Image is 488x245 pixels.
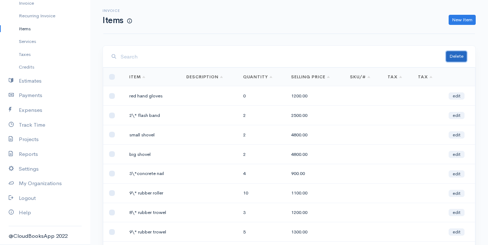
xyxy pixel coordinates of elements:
td: 5 [237,222,285,242]
td: 1200.00 [285,86,344,106]
td: 1100.00 [285,183,344,203]
h6: Invoice [103,9,131,13]
td: red hand gloves [124,86,180,106]
td: 4800.00 [285,125,344,145]
td: 9\" rubber roller [124,183,180,203]
td: 3\"concrete nail [124,164,180,183]
input: Search [121,49,446,64]
a: Quantity [243,74,273,80]
td: 2500.00 [285,106,344,125]
td: big shovel [124,144,180,164]
td: 900.00 [285,164,344,183]
a: edit [449,92,465,100]
td: 2\" flash band [124,106,180,125]
a: Description [186,74,223,80]
a: edit [449,131,465,139]
a: edit [449,151,465,158]
a: edit [449,112,465,119]
td: 1300.00 [285,222,344,242]
a: New Item [449,15,476,25]
td: 9\" rubber trowel [124,222,180,242]
a: Tax [388,74,402,80]
span: How to create a new Item? [127,18,132,24]
a: Selling Price [291,74,329,80]
a: SKU/# [350,74,371,80]
a: edit [449,190,465,197]
td: 2 [237,144,285,164]
td: 8\" rubber trowel [124,203,180,222]
a: Item [129,74,145,80]
a: edit [449,170,465,178]
td: 2 [237,125,285,145]
td: 10 [237,183,285,203]
h1: Items [103,16,131,25]
td: 3 [237,203,285,222]
td: 4800.00 [285,144,344,164]
a: Tax [418,74,432,80]
a: edit [449,209,465,216]
td: 4 [237,164,285,183]
td: 2 [237,106,285,125]
td: small shovel [124,125,180,145]
a: edit [449,228,465,236]
div: @CloudBooksApp 2022 [9,232,82,240]
button: Delete [446,51,467,62]
td: 1200.00 [285,203,344,222]
td: 0 [237,86,285,106]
